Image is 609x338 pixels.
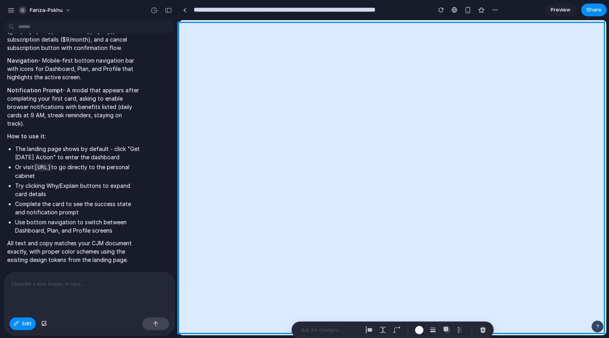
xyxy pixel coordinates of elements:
[581,4,607,16] button: Share
[30,6,63,14] span: fariza-pskhu
[15,4,75,17] button: fariza-pskhu
[551,6,570,14] span: Preview
[545,4,576,16] a: Preview
[586,6,601,14] span: Share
